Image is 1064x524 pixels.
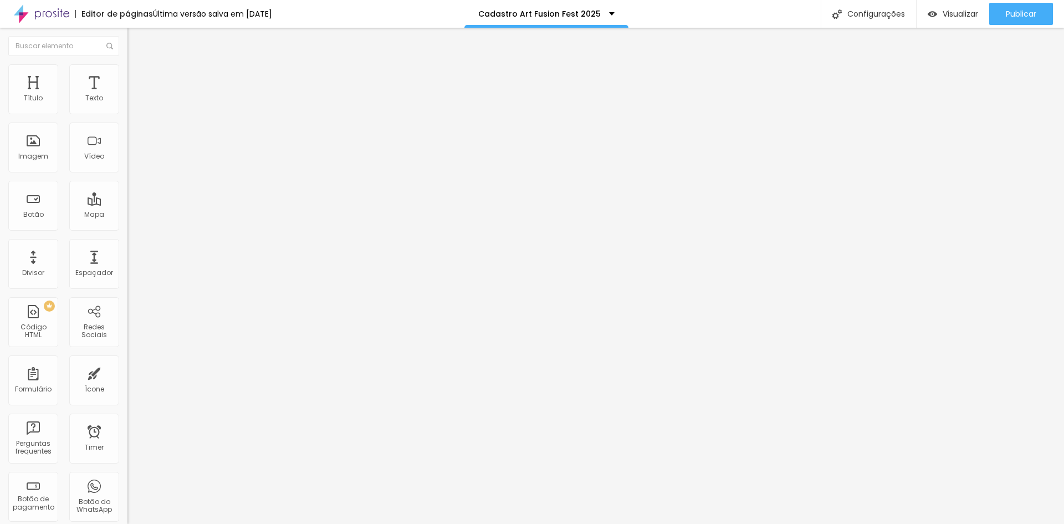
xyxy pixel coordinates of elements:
div: Mapa [84,211,104,218]
div: Divisor [22,269,44,277]
div: Última versão salva em [DATE] [153,10,272,18]
img: Icone [106,43,113,49]
div: Vídeo [84,152,104,160]
iframe: Editor [127,28,1064,524]
button: Publicar [989,3,1053,25]
div: Botão de pagamento [11,495,55,511]
div: Editor de páginas [75,10,153,18]
div: Botão [23,211,44,218]
div: Timer [85,444,104,451]
div: Texto [85,94,103,102]
button: Visualizar [917,3,989,25]
div: Redes Sociais [72,323,116,339]
div: Título [24,94,43,102]
p: Cadastro Art Fusion Fest 2025 [478,10,601,18]
div: Formulário [15,385,52,393]
div: Espaçador [75,269,113,277]
div: Perguntas frequentes [11,440,55,456]
div: Imagem [18,152,48,160]
input: Buscar elemento [8,36,119,56]
span: Visualizar [943,9,978,18]
img: view-1.svg [928,9,937,19]
div: Ícone [85,385,104,393]
img: Icone [832,9,842,19]
span: Publicar [1006,9,1036,18]
div: Botão do WhatsApp [72,498,116,514]
div: Código HTML [11,323,55,339]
